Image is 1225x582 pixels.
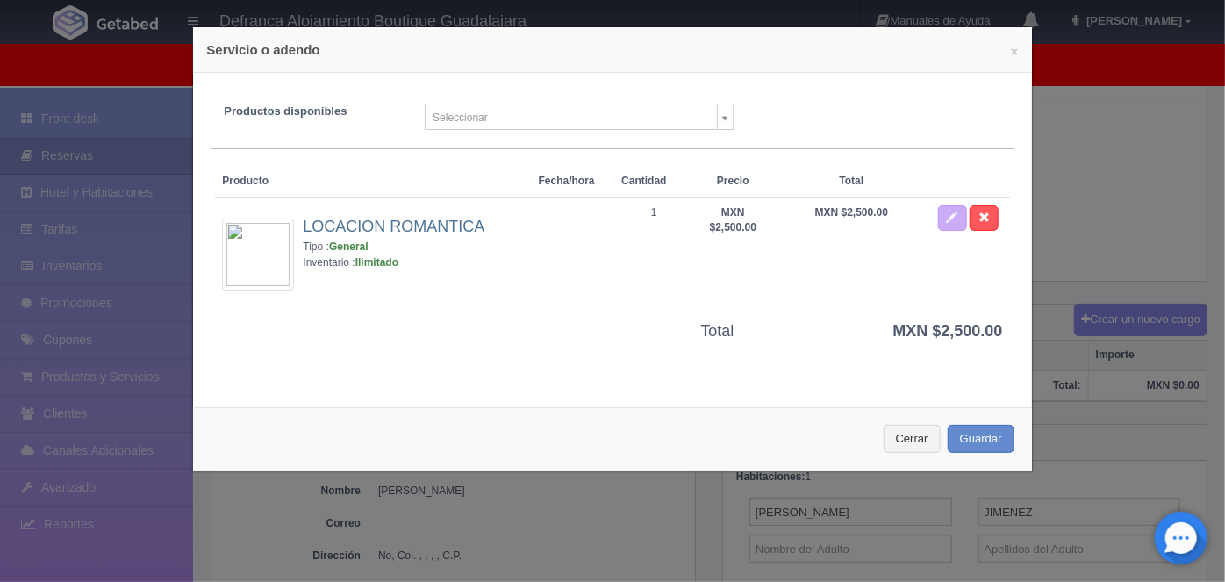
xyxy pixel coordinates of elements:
[700,323,765,341] h3: Total
[211,104,412,120] label: Productos disponibles
[433,104,709,131] span: Seleccionar
[215,167,531,197] th: Producto
[884,425,941,454] button: Cerrar
[303,255,524,270] div: Inventario :
[303,218,484,235] a: LOCACION ROMANTICA
[206,40,1018,59] h4: Servicio o adendo
[948,425,1014,454] button: Guardar
[355,256,398,269] strong: Ilimitado
[226,223,290,286] img: 72x72&text=Sin+imagen
[614,198,693,298] td: 1
[710,206,756,234] strong: MXN $2,500.00
[772,167,930,197] th: Total
[303,240,524,255] div: Tipo :
[815,206,888,219] strong: MXN $2,500.00
[614,167,693,197] th: Cantidad
[1011,45,1019,58] button: ×
[329,241,369,253] strong: General
[425,104,733,130] a: Seleccionar
[693,167,772,197] th: Precio
[532,167,615,197] th: Fecha/hora
[893,322,1003,340] strong: MXN $2,500.00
